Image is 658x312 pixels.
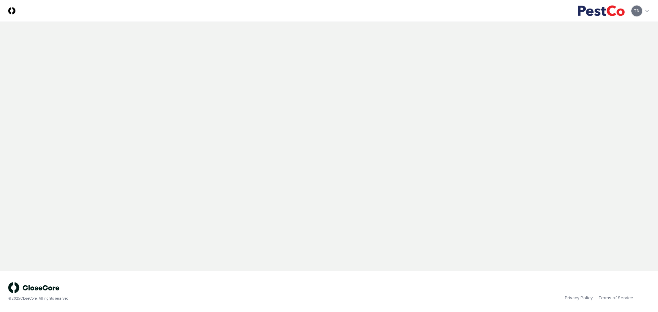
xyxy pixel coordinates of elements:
img: Logo [8,7,15,14]
a: Privacy Policy [565,295,593,301]
img: logo [8,282,60,293]
img: PestCo logo [577,5,625,16]
button: TN [631,5,643,17]
span: TN [634,8,639,13]
a: Terms of Service [598,295,633,301]
div: © 2025 CloseCore. All rights reserved. [8,296,329,301]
